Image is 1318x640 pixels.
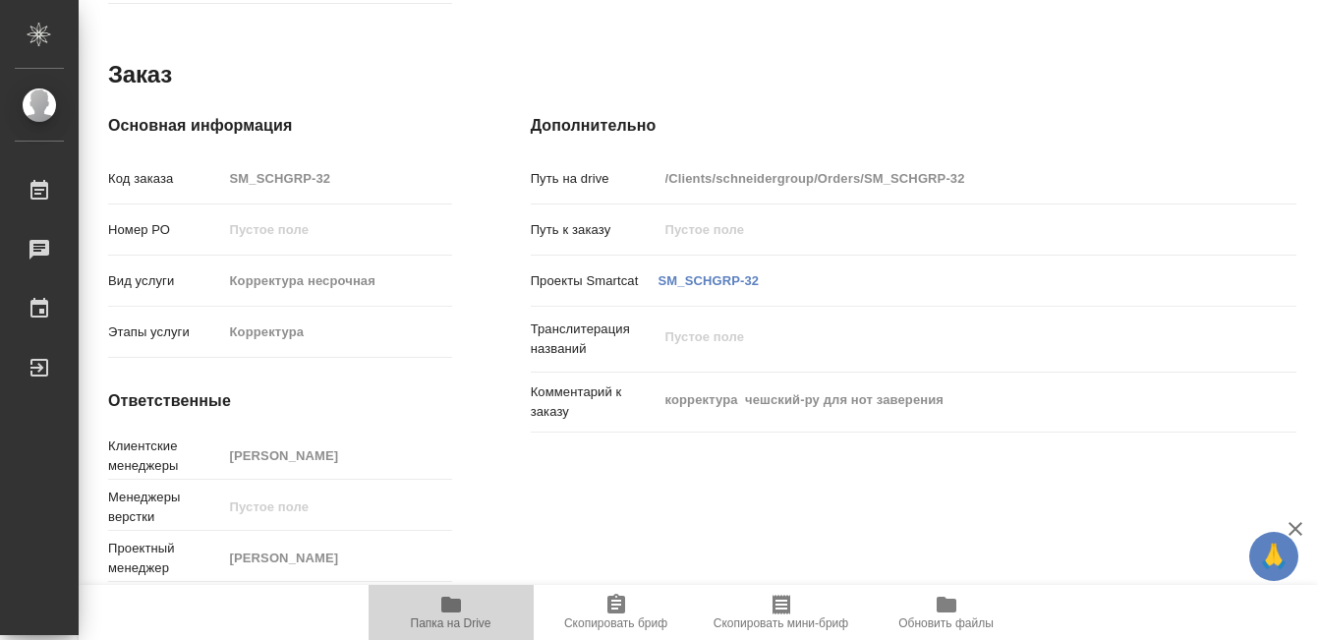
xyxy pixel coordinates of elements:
h4: Ответственные [108,389,452,413]
p: Комментарий к заказу [531,382,659,422]
button: Обновить файлы [864,585,1029,640]
p: Номер РО [108,220,223,240]
p: Путь к заказу [531,220,659,240]
h4: Дополнительно [531,114,1296,138]
p: Клиентские менеджеры [108,436,223,476]
p: Транслитерация названий [531,320,659,359]
h4: Основная информация [108,114,452,138]
textarea: корректура чешский-ру для нот заверения [659,383,1232,417]
button: Скопировать мини-бриф [699,585,864,640]
input: Пустое поле [223,266,452,295]
a: SM_SCHGRP-32 [659,273,760,288]
input: Пустое поле [223,544,452,572]
span: Скопировать мини-бриф [714,616,848,630]
span: 🙏 [1257,536,1290,577]
p: Вид услуги [108,271,223,291]
input: Пустое поле [223,318,452,346]
input: Пустое поле [223,215,452,244]
p: Код заказа [108,169,223,189]
span: Папка на Drive [411,616,491,630]
button: Папка на Drive [369,585,534,640]
input: Пустое поле [223,441,452,470]
p: Менеджеры верстки [108,488,223,527]
input: Пустое поле [223,164,452,193]
span: Обновить файлы [898,616,994,630]
input: Пустое поле [659,215,1232,244]
button: Скопировать бриф [534,585,699,640]
button: 🙏 [1249,532,1298,581]
input: Пустое поле [659,164,1232,193]
p: Проектный менеджер [108,539,223,578]
input: Пустое поле [223,493,452,521]
p: Этапы услуги [108,322,223,342]
p: Путь на drive [531,169,659,189]
p: Проекты Smartcat [531,271,659,291]
h2: Заказ [108,59,172,90]
span: Скопировать бриф [564,616,667,630]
